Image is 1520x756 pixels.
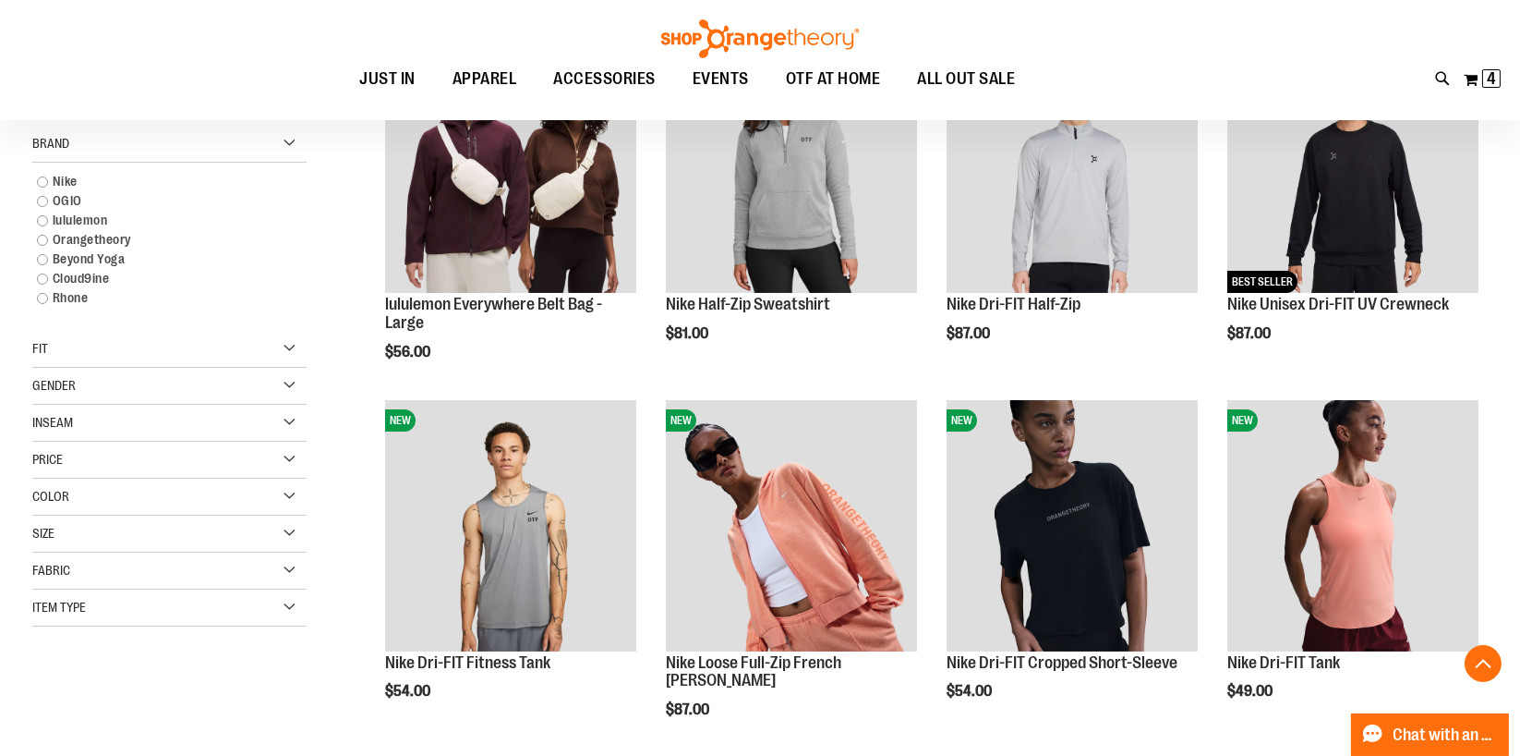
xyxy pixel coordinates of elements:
[947,400,1198,654] a: Nike Dri-FIT Cropped Short-SleeveNEW
[28,191,291,211] a: OGIO
[32,489,69,504] span: Color
[666,653,841,690] a: Nike Loose Full-Zip French [PERSON_NAME]
[947,325,993,342] span: $87.00
[385,683,433,700] span: $54.00
[32,415,73,430] span: Inseam
[385,409,416,432] span: NEW
[666,409,696,432] span: NEW
[666,701,712,718] span: $87.00
[937,32,1207,389] div: product
[937,391,1207,748] div: product
[786,58,881,100] span: OTF AT HOME
[947,409,977,432] span: NEW
[1393,726,1498,744] span: Chat with an Expert
[1351,713,1510,756] button: Chat with an Expert
[385,42,636,296] a: lululemon Everywhere Belt Bag - LargeNEW
[1465,645,1502,682] button: Back To Top
[666,42,917,296] a: Nike Half-Zip SweatshirtNEW
[1218,391,1488,748] div: product
[385,400,636,654] a: Nike Dri-FIT Fitness TankNEW
[666,42,917,293] img: Nike Half-Zip Sweatshirt
[385,344,433,360] span: $56.00
[554,58,657,100] span: ACCESSORIES
[666,295,830,313] a: Nike Half-Zip Sweatshirt
[1227,400,1478,652] img: Nike Dri-FIT Tank
[32,378,76,393] span: Gender
[32,563,70,578] span: Fabric
[947,683,995,700] span: $54.00
[693,58,749,100] span: EVENTS
[28,211,291,230] a: lululemon
[1227,683,1275,700] span: $49.00
[918,58,1016,100] span: ALL OUT SALE
[666,325,711,342] span: $81.00
[1227,653,1340,672] a: Nike Dri-FIT Tank
[1227,42,1478,296] a: Nike Unisex Dri-FIT UV CrewneckNEWBEST SELLER
[658,19,862,58] img: Shop Orangetheory
[947,295,1080,313] a: Nike Dri-FIT Half-Zip
[1227,325,1273,342] span: $87.00
[376,391,645,748] div: product
[28,288,291,308] a: Rhone
[32,452,63,467] span: Price
[1487,69,1496,88] span: 4
[385,295,602,332] a: lululemon Everywhere Belt Bag - Large
[657,32,926,389] div: product
[32,600,86,615] span: Item Type
[947,400,1198,652] img: Nike Dri-FIT Cropped Short-Sleeve
[28,250,291,269] a: Beyond Yoga
[1227,271,1297,293] span: BEST SELLER
[28,230,291,250] a: Orangetheory
[1227,409,1258,432] span: NEW
[452,58,517,100] span: APPAREL
[666,400,917,652] img: Nike Loose Full-Zip French Terry Hoodie
[947,42,1198,296] a: Nike Dri-FIT Half-ZipNEW
[1227,295,1449,313] a: Nike Unisex Dri-FIT UV Crewneck
[32,526,54,541] span: Size
[376,32,645,407] div: product
[947,653,1177,672] a: Nike Dri-FIT Cropped Short-Sleeve
[32,136,69,151] span: Brand
[32,341,48,356] span: Fit
[360,58,416,100] span: JUST IN
[947,42,1198,293] img: Nike Dri-FIT Half-Zip
[28,172,291,191] a: Nike
[28,269,291,288] a: Cloud9ine
[1227,42,1478,293] img: Nike Unisex Dri-FIT UV Crewneck
[666,400,917,654] a: Nike Loose Full-Zip French Terry HoodieNEW
[385,653,550,672] a: Nike Dri-FIT Fitness Tank
[1227,400,1478,654] a: Nike Dri-FIT TankNEW
[385,400,636,652] img: Nike Dri-FIT Fitness Tank
[1218,32,1488,389] div: product
[385,42,636,293] img: lululemon Everywhere Belt Bag - Large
